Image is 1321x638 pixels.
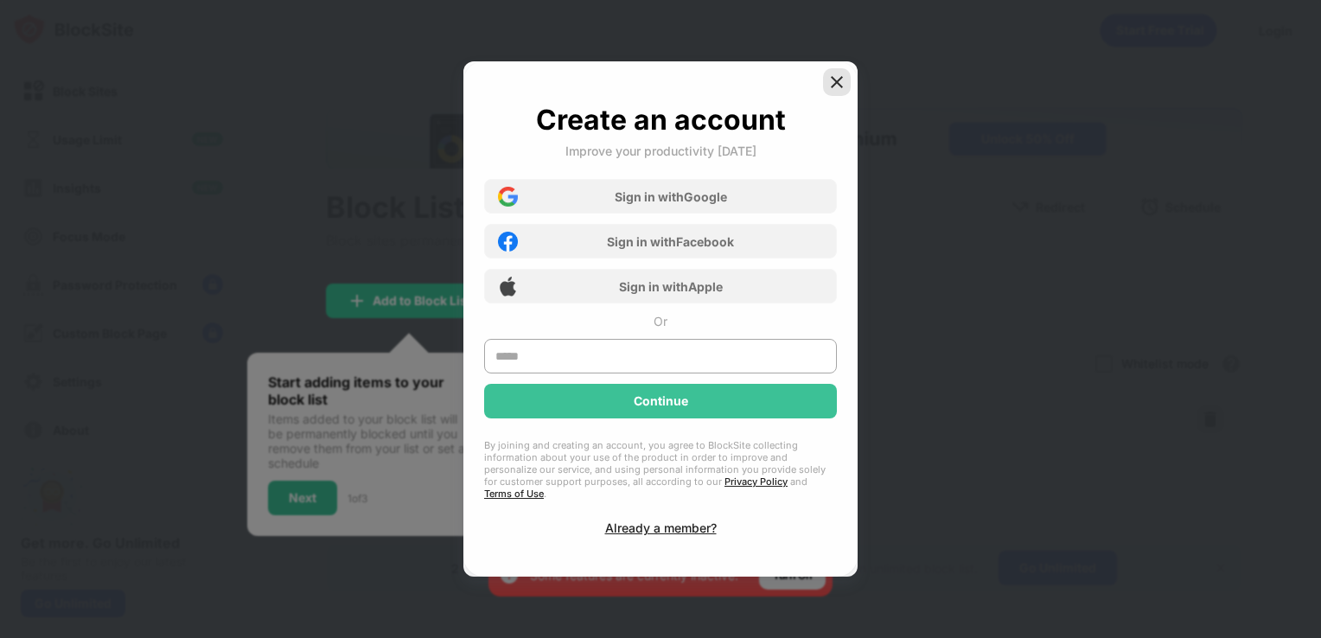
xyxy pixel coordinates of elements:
[565,144,756,158] div: Improve your productivity [DATE]
[619,279,723,294] div: Sign in with Apple
[536,103,786,137] div: Create an account
[498,277,518,297] img: apple-icon.png
[607,234,734,249] div: Sign in with Facebook
[484,439,837,500] div: By joining and creating an account, you agree to BlockSite collecting information about your use ...
[498,232,518,252] img: facebook-icon.png
[724,475,788,488] a: Privacy Policy
[498,187,518,207] img: google-icon.png
[654,314,667,329] div: Or
[634,394,688,408] div: Continue
[484,488,544,500] a: Terms of Use
[605,520,717,535] div: Already a member?
[615,189,727,204] div: Sign in with Google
